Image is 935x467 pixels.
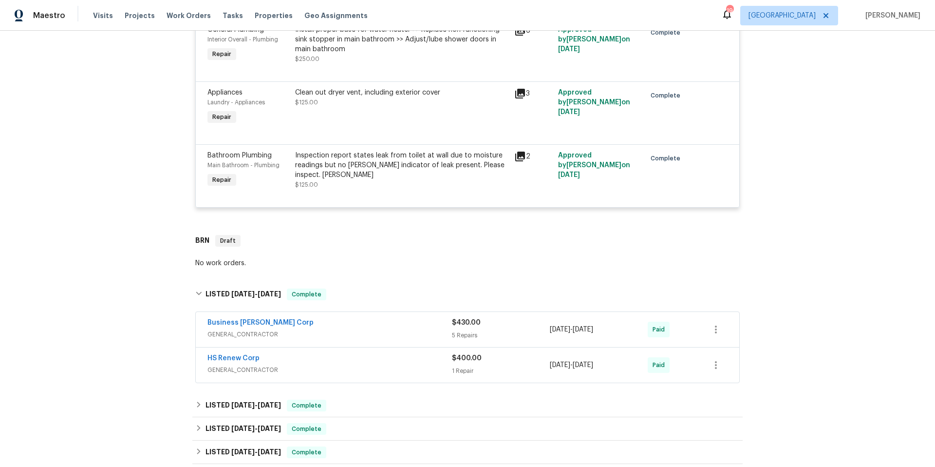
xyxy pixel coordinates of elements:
span: Complete [288,401,325,410]
span: Complete [288,424,325,434]
div: LISTED [DATE]-[DATE]Complete [192,279,743,310]
span: [DATE] [231,402,255,409]
div: 5 Repairs [452,331,550,340]
span: - [550,325,593,334]
span: [DATE] [550,362,570,369]
h6: BRN [195,235,209,247]
h6: LISTED [206,447,281,458]
div: LISTED [DATE]-[DATE]Complete [192,417,743,441]
h6: LISTED [206,289,281,300]
span: - [231,402,281,409]
span: [DATE] [231,425,255,432]
div: 3 [514,88,552,99]
span: Appliances [207,89,243,96]
span: [PERSON_NAME] [861,11,920,20]
span: [DATE] [558,46,580,53]
span: GENERAL_CONTRACTOR [207,365,452,375]
span: Repair [208,175,235,185]
span: Properties [255,11,293,20]
div: LISTED [DATE]-[DATE]Complete [192,441,743,464]
a: Business [PERSON_NAME] Corp [207,319,314,326]
span: $125.00 [295,99,318,105]
span: Draft [216,236,240,246]
span: Main Bathroom - Plumbing [207,162,280,168]
h6: LISTED [206,400,281,411]
span: [DATE] [550,326,570,333]
span: GENERAL_CONTRACTOR [207,330,452,339]
span: Maestro [33,11,65,20]
span: Tasks [223,12,243,19]
span: - [231,425,281,432]
span: Complete [651,91,684,100]
span: [GEOGRAPHIC_DATA] [748,11,816,20]
span: Complete [288,290,325,299]
a: HS Renew Corp [207,355,260,362]
span: Paid [653,360,669,370]
div: Clean out dryer vent, including exterior cover [295,88,508,97]
span: [DATE] [573,326,593,333]
div: LISTED [DATE]-[DATE]Complete [192,394,743,417]
div: 1 Repair [452,366,550,376]
span: Complete [651,154,684,163]
span: Laundry - Appliances [207,99,265,105]
span: Complete [288,448,325,457]
span: [DATE] [258,425,281,432]
span: Approved by [PERSON_NAME] on [558,152,630,178]
div: 6 [514,25,552,37]
span: [DATE] [558,109,580,116]
div: 19 [726,6,733,16]
span: [DATE] [231,291,255,297]
span: Approved by [PERSON_NAME] on [558,26,630,53]
div: Install proper base for water heater >> Replace non functioning sink stopper in main bathroom >> ... [295,25,508,54]
span: Repair [208,49,235,59]
span: [DATE] [231,448,255,455]
span: Visits [93,11,113,20]
span: Projects [125,11,155,20]
span: $430.00 [452,319,481,326]
span: Approved by [PERSON_NAME] on [558,89,630,116]
span: - [231,291,281,297]
span: Repair [208,112,235,122]
div: BRN Draft [192,225,743,256]
div: No work orders. [195,258,740,268]
span: Work Orders [167,11,211,20]
div: 2 [514,151,552,162]
span: Geo Assignments [304,11,368,20]
span: [DATE] [258,291,281,297]
h6: LISTED [206,423,281,435]
span: Paid [653,325,669,334]
span: $250.00 [295,56,319,62]
div: Inspection report states leak from toilet at wall due to moisture readings but no [PERSON_NAME] i... [295,151,508,180]
span: - [550,360,593,370]
span: - [231,448,281,455]
span: $125.00 [295,182,318,188]
span: Interior Overall - Plumbing [207,37,278,42]
span: [DATE] [258,448,281,455]
span: Complete [651,28,684,38]
span: [DATE] [558,172,580,178]
span: Bathroom Plumbing [207,152,272,159]
span: [DATE] [258,402,281,409]
span: $400.00 [452,355,482,362]
span: [DATE] [573,362,593,369]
